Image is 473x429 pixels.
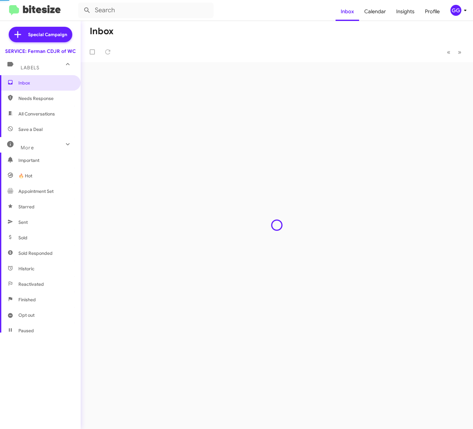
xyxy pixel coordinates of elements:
span: Inbox [18,80,73,86]
a: Profile [420,2,445,21]
span: Opt out [18,312,35,318]
a: Inbox [336,2,359,21]
button: GG [445,5,466,16]
button: Previous [443,45,454,59]
span: Sold [18,234,27,241]
span: « [447,48,450,56]
span: More [21,145,34,151]
span: 🔥 Hot [18,173,32,179]
span: Reactivated [18,281,44,287]
button: Next [454,45,465,59]
span: Finished [18,296,36,303]
span: Appointment Set [18,188,54,195]
input: Search [78,3,214,18]
span: Sold Responded [18,250,53,256]
span: Needs Response [18,95,73,102]
span: Historic [18,265,35,272]
span: Special Campaign [28,31,67,38]
span: Save a Deal [18,126,43,133]
span: Sent [18,219,28,225]
span: All Conversations [18,111,55,117]
span: Starred [18,204,35,210]
span: Paused [18,327,34,334]
h1: Inbox [90,26,114,36]
nav: Page navigation example [443,45,465,59]
a: Special Campaign [9,27,72,42]
a: Calendar [359,2,391,21]
span: » [458,48,461,56]
a: Insights [391,2,420,21]
span: Important [18,157,73,164]
div: SERVICE: Ferman CDJR of WC [5,48,76,55]
div: GG [450,5,461,16]
span: Labels [21,65,39,71]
